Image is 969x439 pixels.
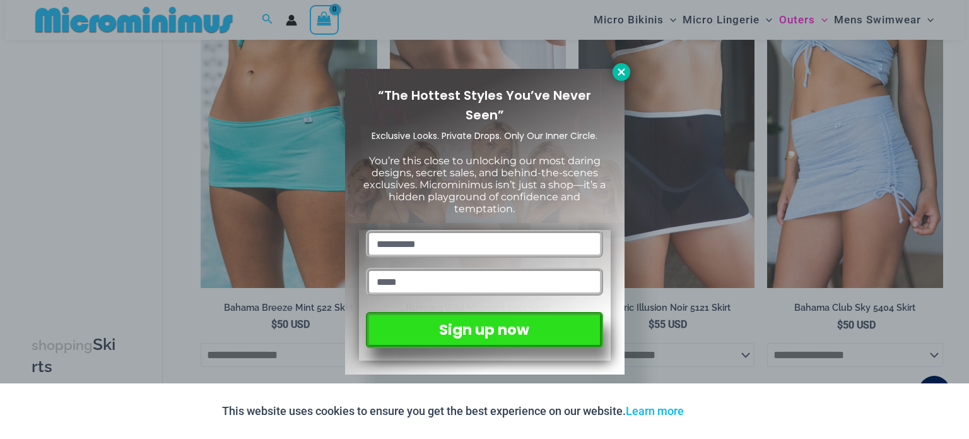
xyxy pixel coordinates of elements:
[613,63,630,81] button: Close
[378,87,591,124] span: “The Hottest Styles You’ve Never Seen”
[222,402,684,421] p: This website uses cookies to ensure you get the best experience on our website.
[372,129,597,142] span: Exclusive Looks. Private Drops. Only Our Inner Circle.
[626,404,684,418] a: Learn more
[366,312,602,348] button: Sign up now
[693,396,747,426] button: Accept
[363,155,606,215] span: You’re this close to unlocking our most daring designs, secret sales, and behind-the-scenes exclu...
